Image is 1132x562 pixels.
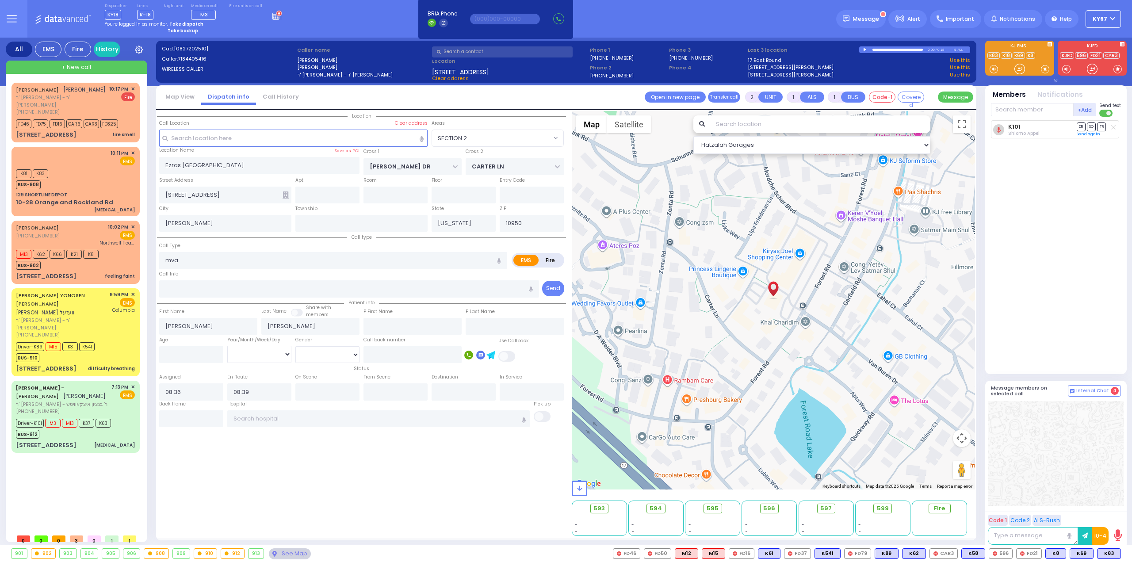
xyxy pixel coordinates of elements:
[1009,515,1031,526] button: Code 2
[120,298,135,307] span: EMS
[1070,389,1075,394] img: comment-alt.png
[1074,103,1097,116] button: +Add
[334,148,359,154] label: Save as POI
[16,331,60,338] span: [PHONE_NUMBER]
[6,42,32,57] div: All
[645,92,706,103] a: Open in new page
[644,548,671,559] div: FD50
[66,250,82,259] span: K21
[631,515,634,521] span: -
[46,342,61,351] span: M15
[33,250,48,259] span: K62
[500,177,525,184] label: Entry Code
[993,90,1026,100] button: Members
[538,255,563,266] label: Fire
[1097,122,1106,131] span: TR
[590,46,666,54] span: Phone 1
[306,304,331,311] small: Share with
[802,515,804,521] span: -
[432,130,564,146] span: SECTION 2
[1097,548,1121,559] div: BLS
[1020,551,1025,556] img: red-radio-icon.svg
[438,134,467,143] span: SECTION 2
[45,419,61,428] span: M3
[269,548,310,559] div: See map
[88,365,135,372] div: difficulty breathing
[131,291,135,298] span: ✕
[574,478,603,489] a: Open this area in Google Maps (opens a new window)
[16,94,106,108] span: ר' [PERSON_NAME] - ר' [PERSON_NAME]
[16,430,39,439] span: BUS-912
[62,342,78,351] span: K3
[432,68,489,75] span: [STREET_ADDRESS]
[50,119,65,128] span: FD16
[432,374,458,381] label: Destination
[16,441,76,450] div: [STREET_ADDRESS]
[748,64,834,71] a: [STREET_ADDRESS][PERSON_NAME]
[88,535,101,542] span: 0
[94,442,135,448] div: [MEDICAL_DATA]
[363,308,393,315] label: P First Name
[159,205,168,212] label: City
[16,130,76,139] div: [STREET_ADDRESS]
[111,150,128,157] span: 10:11 PM
[432,57,587,65] label: Location
[306,311,329,318] span: members
[432,177,442,184] label: Floor
[950,71,970,79] a: Use this
[607,115,651,133] button: Show satellite imagery
[144,549,168,558] div: 908
[702,548,725,559] div: ALS
[688,528,691,535] span: -
[1075,52,1088,59] a: 596
[11,549,27,558] div: 901
[745,515,748,521] span: -
[748,71,834,79] a: [STREET_ADDRESS][PERSON_NAME]
[1008,130,1040,137] span: Shlomo Appel
[688,521,691,528] span: -
[120,157,135,165] span: EMS
[844,548,871,559] div: FD79
[927,45,935,55] div: 0:00
[159,374,181,381] label: Assigned
[159,177,193,184] label: Street Address
[227,374,248,381] label: En Route
[1111,387,1119,395] span: 4
[16,224,59,231] a: [PERSON_NAME]
[16,292,85,308] a: [PERSON_NAME] YONOSEN [PERSON_NAME]
[344,299,379,306] span: Patient info
[162,45,294,53] label: Cad:
[933,551,938,556] img: red-radio-icon.svg
[297,57,429,64] label: [PERSON_NAME]
[1060,15,1072,23] span: Help
[937,45,945,55] div: 0:18
[765,274,781,300] div: AVRUM JACOBOWITZ
[784,548,811,559] div: FD37
[105,535,119,542] span: 1
[295,177,303,184] label: Apt
[1026,52,1035,59] a: K8
[802,521,804,528] span: -
[513,255,539,266] label: EMS
[858,528,861,535] span: -
[733,551,737,556] img: red-radio-icon.svg
[758,548,780,559] div: BLS
[428,10,457,18] span: BRIA Phone
[1092,527,1109,545] button: 10-4
[16,401,108,408] span: ר' [PERSON_NAME] - ר' בנציון איצקאוויטש
[105,4,127,9] label: Dispatcher
[178,55,207,62] span: 7184405416
[159,401,186,408] label: Back Home
[79,342,95,351] span: K541
[62,419,77,428] span: M13
[669,54,713,61] label: [PHONE_NUMBER]
[542,281,564,296] button: Send
[131,383,135,391] span: ✕
[500,374,522,381] label: In Service
[935,45,937,55] div: /
[16,169,31,178] span: K81
[169,21,203,27] strong: Take dispatch
[934,504,945,513] span: Fire
[669,64,745,72] span: Phone 4
[1077,131,1100,137] a: Send again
